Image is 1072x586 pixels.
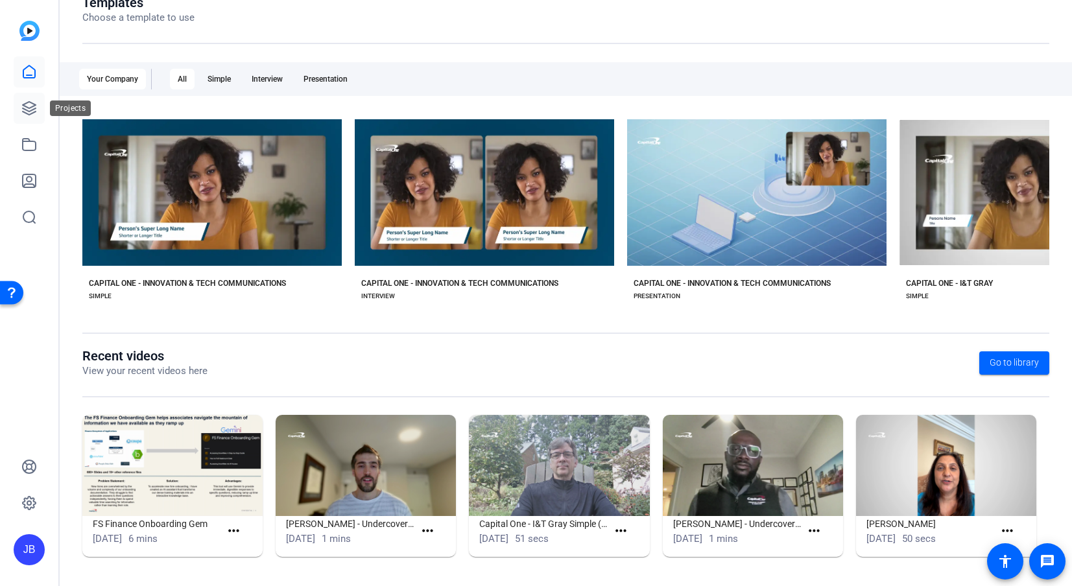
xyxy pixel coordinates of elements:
[50,100,91,116] div: Projects
[82,364,208,379] p: View your recent videos here
[979,351,1049,375] a: Go to library
[93,516,220,532] h1: FS Finance Onboarding Gem
[902,533,936,545] span: 50 secs
[515,533,549,545] span: 51 secs
[866,533,896,545] span: [DATE]
[244,69,291,89] div: Interview
[990,356,1039,369] span: Go to library
[906,278,993,288] div: CAPITAL ONE - I&T GRAY
[906,291,929,301] div: SIMPLE
[361,278,558,288] div: CAPITAL ONE - INNOVATION & TECH COMMUNICATIONS
[170,69,195,89] div: All
[128,533,158,545] span: 6 mins
[856,415,1036,516] img: Namrita
[634,278,831,288] div: CAPITAL ONE - INNOVATION & TECH COMMUNICATIONS
[322,533,351,545] span: 1 mins
[79,69,146,89] div: Your Company
[634,291,680,301] div: PRESENTATION
[806,523,822,539] mat-icon: more_horiz
[226,523,242,539] mat-icon: more_horiz
[89,278,286,288] div: CAPITAL ONE - INNOVATION & TECH COMMUNICATIONS
[673,516,801,532] h1: [PERSON_NAME] - Undercover Heroes
[1040,554,1055,569] mat-icon: message
[673,533,702,545] span: [DATE]
[479,533,508,545] span: [DATE]
[93,533,122,545] span: [DATE]
[999,523,1016,539] mat-icon: more_horiz
[82,348,208,364] h1: Recent videos
[89,291,112,301] div: SIMPLE
[361,291,395,301] div: INTERVIEW
[286,516,414,532] h1: [PERSON_NAME] - Undercover Heroes
[997,554,1013,569] mat-icon: accessibility
[296,69,355,89] div: Presentation
[420,523,436,539] mat-icon: more_horiz
[479,516,607,532] h1: Capital One - I&T Gray Simple (51604)
[866,516,994,532] h1: [PERSON_NAME]
[469,415,649,516] img: Capital One - I&T Gray Simple (51604)
[276,415,456,516] img: Julian - Undercover Heroes
[709,533,738,545] span: 1 mins
[82,415,263,516] img: FS Finance Onboarding Gem
[14,534,45,565] div: JB
[200,69,239,89] div: Simple
[663,415,843,516] img: Tosan Olley - Undercover Heroes
[19,21,40,41] img: blue-gradient.svg
[613,523,629,539] mat-icon: more_horiz
[82,10,195,25] p: Choose a template to use
[286,533,315,545] span: [DATE]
